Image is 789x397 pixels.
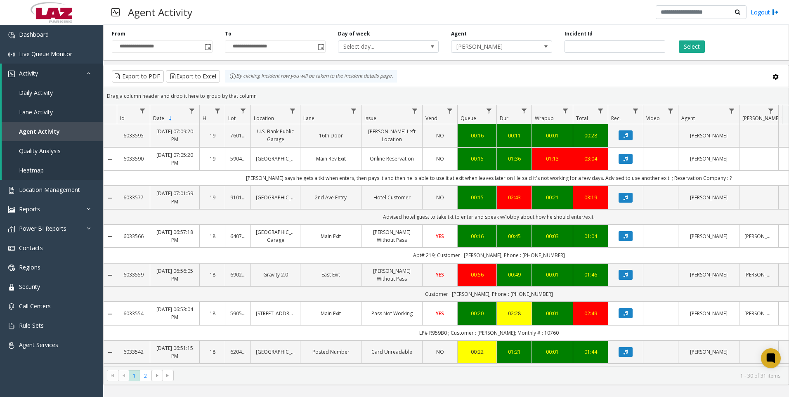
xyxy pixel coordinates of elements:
[463,310,491,317] a: 00:20
[683,271,734,279] a: [PERSON_NAME]
[112,70,164,83] button: Export to PDF
[122,155,145,163] a: 6033590
[578,271,603,279] a: 01:46
[500,115,508,122] span: Dur
[595,105,606,116] a: Total Filter Menu
[683,310,734,317] a: [PERSON_NAME]
[502,194,527,201] div: 02:43
[19,283,40,291] span: Security
[8,342,15,349] img: 'icon'
[225,70,397,83] div: By clicking Incident row you will be taken to the incident details page.
[537,310,568,317] a: 00:01
[229,73,236,80] img: infoIcon.svg
[8,265,15,271] img: 'icon'
[463,232,491,240] div: 00:16
[742,115,780,122] span: [PERSON_NAME]
[463,155,491,163] div: 00:15
[104,89,789,103] div: Drag a column header and drop it here to group by that column
[19,186,80,194] span: Location Management
[578,232,603,240] div: 01:04
[463,132,491,139] a: 00:16
[366,128,417,143] a: [PERSON_NAME] Left Location
[155,151,194,167] a: [DATE] 07:05:20 PM
[256,194,295,201] a: [GEOGRAPHIC_DATA]
[436,155,444,162] span: NO
[230,271,246,279] a: 690251
[578,132,603,139] a: 00:28
[537,194,568,201] a: 00:21
[683,348,734,356] a: [PERSON_NAME]
[8,245,15,252] img: 'icon'
[8,71,15,77] img: 'icon'
[428,348,452,356] a: NO
[537,132,568,139] a: 00:01
[104,195,117,201] a: Collapse Details
[122,232,145,240] a: 6033566
[305,194,356,201] a: 2nd Ave Entry
[205,348,220,356] a: 18
[436,310,444,317] span: YES
[428,232,452,240] a: YES
[765,105,777,116] a: Parker Filter Menu
[205,155,220,163] a: 19
[203,115,206,122] span: H
[305,271,356,279] a: East Exit
[122,271,145,279] a: 6033559
[726,105,737,116] a: Agent Filter Menu
[436,194,444,201] span: NO
[428,271,452,279] a: YES
[425,115,437,122] span: Vend
[436,271,444,278] span: YES
[428,155,452,163] a: NO
[502,310,527,317] div: 02:28
[366,267,417,283] a: [PERSON_NAME] Without Pass
[254,115,274,122] span: Location
[366,194,417,201] a: Hotel Customer
[230,348,246,356] a: 620428
[463,271,491,279] a: 00:56
[165,372,171,379] span: Go to the last page
[578,310,603,317] a: 02:49
[104,233,117,240] a: Collapse Details
[205,132,220,139] a: 19
[463,348,491,356] div: 00:22
[502,348,527,356] a: 01:21
[436,132,444,139] span: NO
[611,115,621,122] span: Rec.
[155,267,194,283] a: [DATE] 06:56:05 PM
[348,105,359,116] a: Lane Filter Menu
[256,128,295,143] a: U.S. Bank Public Garage
[163,370,174,381] span: Go to the last page
[436,233,444,240] span: YES
[744,310,773,317] a: [PERSON_NAME]
[8,303,15,310] img: 'icon'
[502,232,527,240] a: 00:45
[681,115,695,122] span: Agent
[305,310,356,317] a: Main Exit
[155,344,194,360] a: [DATE] 06:51:15 PM
[683,155,734,163] a: [PERSON_NAME]
[8,323,15,329] img: 'icon'
[187,105,198,116] a: Date Filter Menu
[228,115,236,122] span: Lot
[2,83,103,102] a: Daily Activity
[502,155,527,163] a: 01:36
[19,69,38,77] span: Activity
[364,115,376,122] span: Issue
[444,105,456,116] a: Vend Filter Menu
[537,271,568,279] div: 00:01
[751,8,779,17] a: Logout
[8,187,15,194] img: 'icon'
[19,31,49,38] span: Dashboard
[19,205,40,213] span: Reports
[560,105,571,116] a: Wrapup Filter Menu
[256,348,295,356] a: [GEOGRAPHIC_DATA]
[166,70,220,83] button: Export to Excel
[19,302,51,310] span: Call Centers
[772,8,779,17] img: logout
